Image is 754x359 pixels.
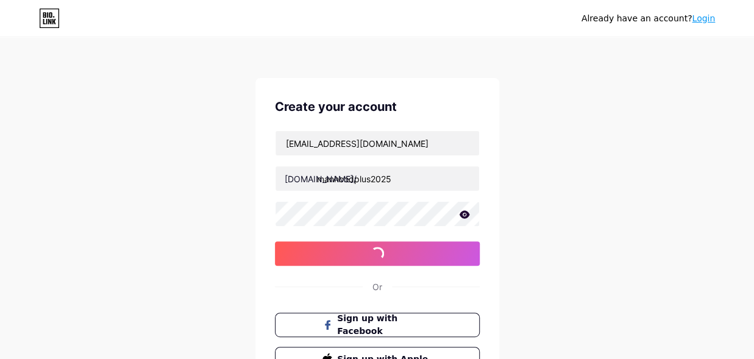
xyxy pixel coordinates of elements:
button: Sign up with Facebook [275,313,480,337]
input: username [276,166,479,191]
input: Email [276,131,479,155]
div: Create your account [275,98,480,116]
div: Or [372,280,382,293]
a: Login [692,13,715,23]
div: [DOMAIN_NAME]/ [285,172,357,185]
span: Sign up with Facebook [337,312,432,338]
div: Already have an account? [582,12,715,25]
